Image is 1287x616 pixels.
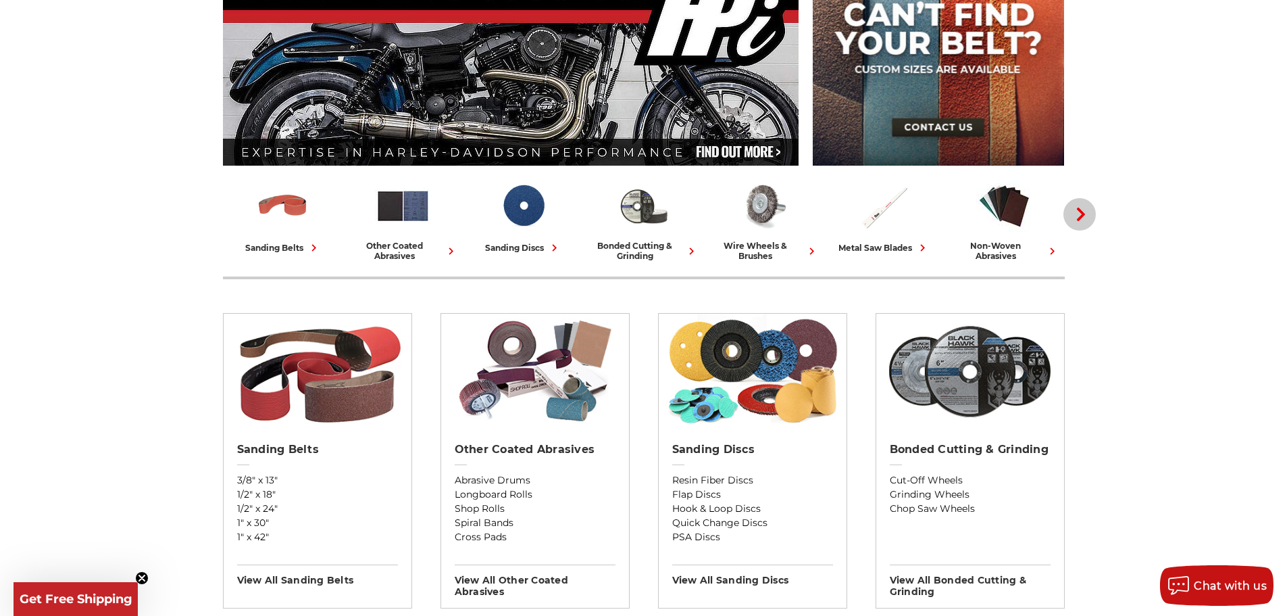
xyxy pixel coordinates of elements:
[495,178,551,234] img: Sanding Discs
[1063,198,1096,231] button: Next
[228,178,338,255] a: sanding belts
[237,565,398,586] h3: View All sanding belts
[589,241,699,261] div: bonded cutting & grinding
[237,488,398,502] a: 1/2" x 18"
[245,241,321,255] div: sanding belts
[890,443,1051,456] h2: Bonded Cutting & Grinding
[672,488,833,502] a: Flap Discs
[237,516,398,530] a: 1" x 30"
[615,178,672,234] img: Bonded Cutting & Grinding
[455,516,615,530] a: Spiral Bands
[14,582,138,616] div: Get Free ShippingClose teaser
[890,488,1051,502] a: Grinding Wheels
[237,530,398,544] a: 1" x 42"
[1194,579,1267,592] span: Chat with us
[455,488,615,502] a: Longboard Rolls
[890,473,1051,488] a: Cut-Off Wheels
[455,443,615,456] h2: Other Coated Abrasives
[665,314,840,429] img: Sanding Discs
[349,178,458,261] a: other coated abrasives
[349,241,458,261] div: other coated abrasives
[672,443,833,456] h2: Sanding Discs
[672,473,833,488] a: Resin Fiber Discs
[230,314,405,429] img: Sanding Belts
[447,314,622,429] img: Other Coated Abrasives
[455,502,615,516] a: Shop Rolls
[455,473,615,488] a: Abrasive Drums
[950,178,1059,261] a: non-woven abrasives
[976,178,1032,234] img: Non-woven Abrasives
[255,178,311,234] img: Sanding Belts
[709,178,819,261] a: wire wheels & brushes
[882,314,1057,429] img: Bonded Cutting & Grinding
[20,592,132,607] span: Get Free Shipping
[950,241,1059,261] div: non-woven abrasives
[890,502,1051,516] a: Chop Saw Wheels
[485,241,561,255] div: sanding discs
[237,502,398,516] a: 1/2" x 24"
[237,473,398,488] a: 3/8" x 13"
[589,178,699,261] a: bonded cutting & grinding
[736,178,792,234] img: Wire Wheels & Brushes
[672,516,833,530] a: Quick Change Discs
[709,241,819,261] div: wire wheels & brushes
[838,241,930,255] div: metal saw blades
[455,565,615,598] h3: View All other coated abrasives
[856,178,912,234] img: Metal Saw Blades
[830,178,939,255] a: metal saw blades
[135,571,149,585] button: Close teaser
[890,565,1051,598] h3: View All bonded cutting & grinding
[375,178,431,234] img: Other Coated Abrasives
[1160,565,1273,606] button: Chat with us
[672,565,833,586] h3: View All sanding discs
[469,178,578,255] a: sanding discs
[237,443,398,456] h2: Sanding Belts
[455,530,615,544] a: Cross Pads
[672,502,833,516] a: Hook & Loop Discs
[672,530,833,544] a: PSA Discs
